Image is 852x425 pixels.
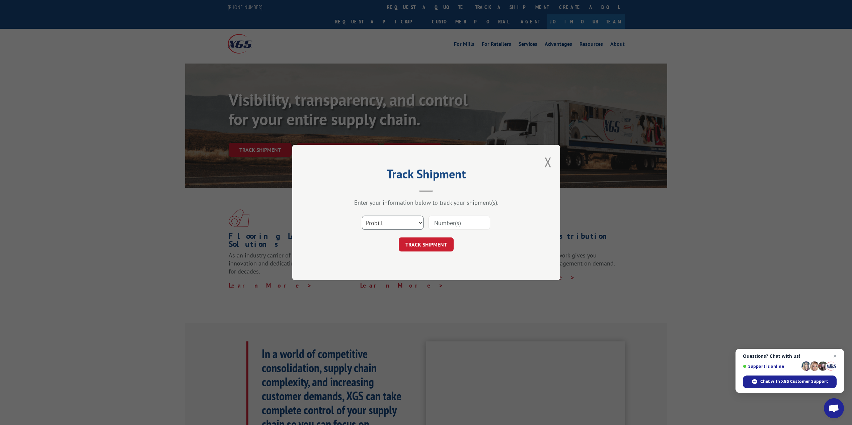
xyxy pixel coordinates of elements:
div: Open chat [824,398,844,418]
input: Number(s) [429,216,490,230]
h2: Track Shipment [326,169,527,182]
span: Chat with XGS Customer Support [760,379,828,385]
span: Questions? Chat with us! [743,353,837,359]
div: Chat with XGS Customer Support [743,376,837,388]
div: Enter your information below to track your shipment(s). [326,199,527,206]
span: Support is online [743,364,799,369]
button: TRACK SHIPMENT [399,237,454,251]
button: Close modal [544,153,552,171]
span: Close chat [831,352,839,360]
